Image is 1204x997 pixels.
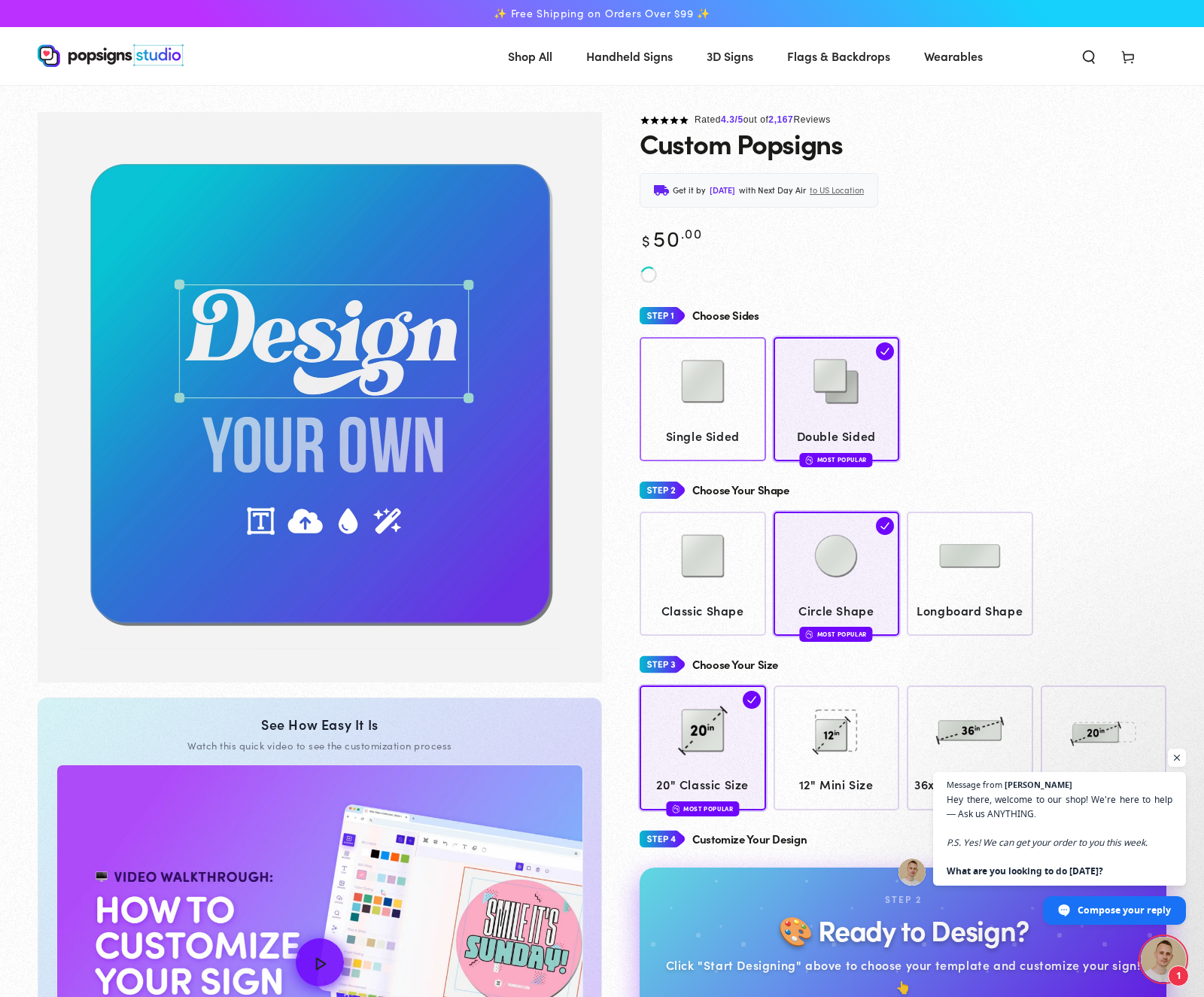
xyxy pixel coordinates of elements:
span: Shop All [508,45,552,67]
summary: Search our site [1069,39,1108,72]
img: 36x10 [932,693,1008,768]
h4: Customize Your Design [692,833,807,846]
div: Step 2 [885,892,922,908]
img: 20x8 [1066,693,1141,768]
div: Most Popular [800,627,873,641]
sup: .00 [681,223,702,242]
a: 20x8 20x8" Mini Size [1041,685,1167,810]
span: ✨ Free Shipping on Orders Over $99 ✨ [494,7,710,20]
img: Longboard Shape [932,518,1008,594]
span: Handheld Signs [586,45,673,67]
img: check.svg [876,517,894,535]
img: Circle Shape [798,518,874,594]
img: check.svg [743,691,761,709]
img: Step 4 [640,825,685,853]
img: Step 3 [640,651,685,679]
img: Classic Shape [665,518,740,594]
img: 12 [798,693,874,768]
a: 12 12" Mini Size [774,685,900,810]
a: Single Sided Single Sided [640,337,766,461]
a: Shop All [497,36,564,76]
img: fire.svg [806,629,813,640]
span: 3D Signs [707,45,753,67]
span: [DATE] [710,183,735,198]
a: Circle Shape Circle Shape Most Popular [774,512,900,636]
img: fire.svg [672,804,680,814]
bdi: 50 [640,222,702,253]
h4: Choose Your Size [692,658,778,671]
span: Message from [947,780,1002,789]
a: 3D Signs [695,36,765,76]
span: with Next Day Air [739,183,806,198]
a: 20 20" Classic Size Most Popular [640,685,766,810]
a: Flags & Backdrops [776,36,901,76]
h2: 🎨 Ready to Design? [778,914,1028,945]
span: 20" Classic Size [647,774,759,795]
div: Most Popular [666,801,739,816]
a: 36x10 36x10" Classic Size [907,685,1033,810]
h4: Choose Your Shape [692,484,789,497]
span: Classic Shape [647,600,759,622]
img: Step 2 [640,476,685,504]
span: 1 [1168,965,1189,986]
span: Double Sided [780,425,892,447]
img: check.svg [876,342,894,360]
div: Most Popular [800,453,873,467]
span: 12" Mini Size [780,774,892,795]
span: $ [642,229,651,251]
span: 36x10" Classic Size [914,774,1026,795]
a: Longboard Shape Longboard Shape [907,512,1033,636]
span: Circle Shape [780,600,892,622]
img: Popsigns Studio [38,44,184,67]
span: to US Location [810,183,864,198]
img: Double Sided [798,344,874,419]
img: fire.svg [806,454,813,465]
img: Step 1 [640,302,685,330]
span: Get it by [673,183,706,198]
div: Watch this quick video to see the customization process [56,739,583,752]
span: 2,167 [768,114,793,125]
span: Wearables [924,45,983,67]
a: Classic Shape Classic Shape [640,512,766,636]
span: Compose your reply [1078,897,1171,923]
a: Wearables [913,36,994,76]
img: 20 [665,693,740,768]
span: Longboard Shape [914,600,1026,622]
span: /5 [735,114,743,125]
span: Rated out of Reviews [695,114,831,125]
span: Single Sided [647,425,759,447]
span: 4.3 [721,114,734,125]
a: Handheld Signs [575,36,684,76]
media-gallery: Gallery Viewer [38,112,602,682]
img: Custom Popsigns [38,112,602,682]
h4: Choose Sides [692,309,759,322]
span: Hey there, welcome to our shop! We're here to help — Ask us ANYTHING. [947,792,1172,878]
a: Open chat [1141,937,1186,982]
img: spinner_new.svg [640,266,658,284]
h1: Custom Popsigns [640,128,843,158]
span: [PERSON_NAME] [1005,780,1072,789]
span: Flags & Backdrops [787,45,890,67]
div: See How Easy It Is [56,716,583,733]
img: Single Sided [665,344,740,419]
a: Double Sided Double Sided Most Popular [774,337,900,461]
